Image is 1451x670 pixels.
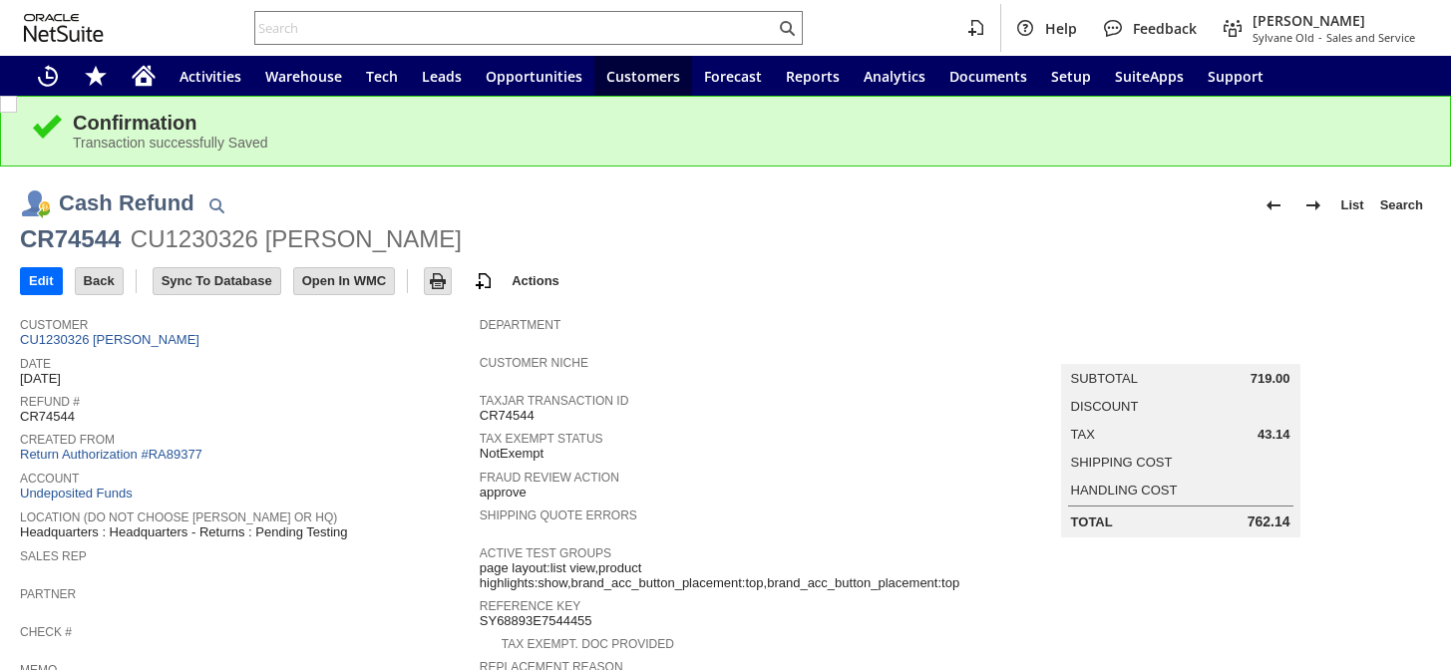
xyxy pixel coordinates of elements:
span: 719.00 [1251,371,1290,387]
a: Return Authorization #RA89377 [20,447,202,462]
span: approve [480,485,527,501]
a: Discount [1071,399,1139,414]
a: Tax Exempt Status [480,432,603,446]
a: Customer Niche [480,356,588,370]
a: Leads [410,56,474,96]
div: CR74544 [20,223,121,255]
span: - [1318,30,1322,45]
a: Customer [20,318,88,332]
a: SuiteApps [1103,56,1196,96]
a: Setup [1039,56,1103,96]
span: Warehouse [265,67,342,86]
svg: logo [24,14,104,42]
a: List [1333,189,1372,221]
input: Search [255,16,775,40]
span: 43.14 [1258,427,1290,443]
svg: Home [132,64,156,88]
a: Tech [354,56,410,96]
img: add-record.svg [472,269,496,293]
img: Previous [1262,193,1285,217]
span: Sylvane Old [1253,30,1314,45]
svg: Recent Records [36,64,60,88]
span: Customers [606,67,680,86]
a: Tax Exempt. Doc Provided [502,637,674,651]
a: Reports [774,56,852,96]
span: Forecast [704,67,762,86]
a: Department [480,318,561,332]
span: SY68893E7544455 [480,613,592,629]
img: Next [1301,193,1325,217]
a: Subtotal [1071,371,1138,386]
a: Check # [20,625,72,639]
input: Edit [21,268,62,294]
svg: Search [775,16,799,40]
a: Support [1196,56,1275,96]
a: Search [1372,189,1431,221]
span: Sales and Service [1326,30,1415,45]
a: Actions [504,273,567,288]
input: Open In WMC [294,268,395,294]
caption: Summary [1061,332,1300,364]
span: NotExempt [480,446,544,462]
a: Home [120,56,168,96]
a: Forecast [692,56,774,96]
span: Opportunities [486,67,582,86]
a: CU1230326 [PERSON_NAME] [20,332,204,347]
a: Undeposited Funds [20,486,133,501]
a: Shipping Quote Errors [480,508,637,522]
div: CU1230326 [PERSON_NAME] [131,223,462,255]
a: Tax [1071,427,1095,442]
a: Refund # [20,395,80,409]
a: Total [1071,514,1113,529]
span: 762.14 [1248,513,1290,530]
a: Sales Rep [20,549,87,563]
a: Handling Cost [1071,483,1178,498]
a: Warehouse [253,56,354,96]
svg: Shortcuts [84,64,108,88]
div: Shortcuts [72,56,120,96]
a: Location (Do Not choose [PERSON_NAME] or HQ) [20,510,337,524]
span: Analytics [864,67,925,86]
span: Feedback [1133,19,1197,38]
a: Customers [594,56,692,96]
a: Opportunities [474,56,594,96]
a: Date [20,357,51,371]
a: Created From [20,433,115,447]
span: [PERSON_NAME] [1253,11,1415,30]
span: SuiteApps [1115,67,1184,86]
input: Print [425,268,451,294]
img: Print [426,269,450,293]
span: page layout:list view,product highlights:show,brand_acc_button_placement:top,brand_acc_button_pla... [480,560,959,591]
img: Quick Find [204,193,228,217]
a: Partner [20,587,76,601]
span: Activities [180,67,241,86]
span: Headquarters : Headquarters - Returns : Pending Testing [20,524,348,540]
a: Recent Records [24,56,72,96]
a: Fraud Review Action [480,471,619,485]
input: Back [76,268,123,294]
a: Documents [937,56,1039,96]
span: Tech [366,67,398,86]
input: Sync To Database [154,268,280,294]
a: Activities [168,56,253,96]
span: Setup [1051,67,1091,86]
span: Documents [949,67,1027,86]
span: CR74544 [20,409,75,425]
a: Shipping Cost [1071,455,1173,470]
span: [DATE] [20,371,61,387]
span: Reports [786,67,840,86]
a: Active Test Groups [480,546,611,560]
span: Help [1045,19,1077,38]
div: Transaction successfully Saved [73,135,1420,151]
a: Analytics [852,56,937,96]
a: Account [20,472,79,486]
div: Confirmation [73,112,1420,135]
span: CR74544 [480,408,535,424]
a: Reference Key [480,599,580,613]
span: Leads [422,67,462,86]
span: Support [1208,67,1264,86]
a: TaxJar Transaction ID [480,394,629,408]
h1: Cash Refund [59,186,194,219]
